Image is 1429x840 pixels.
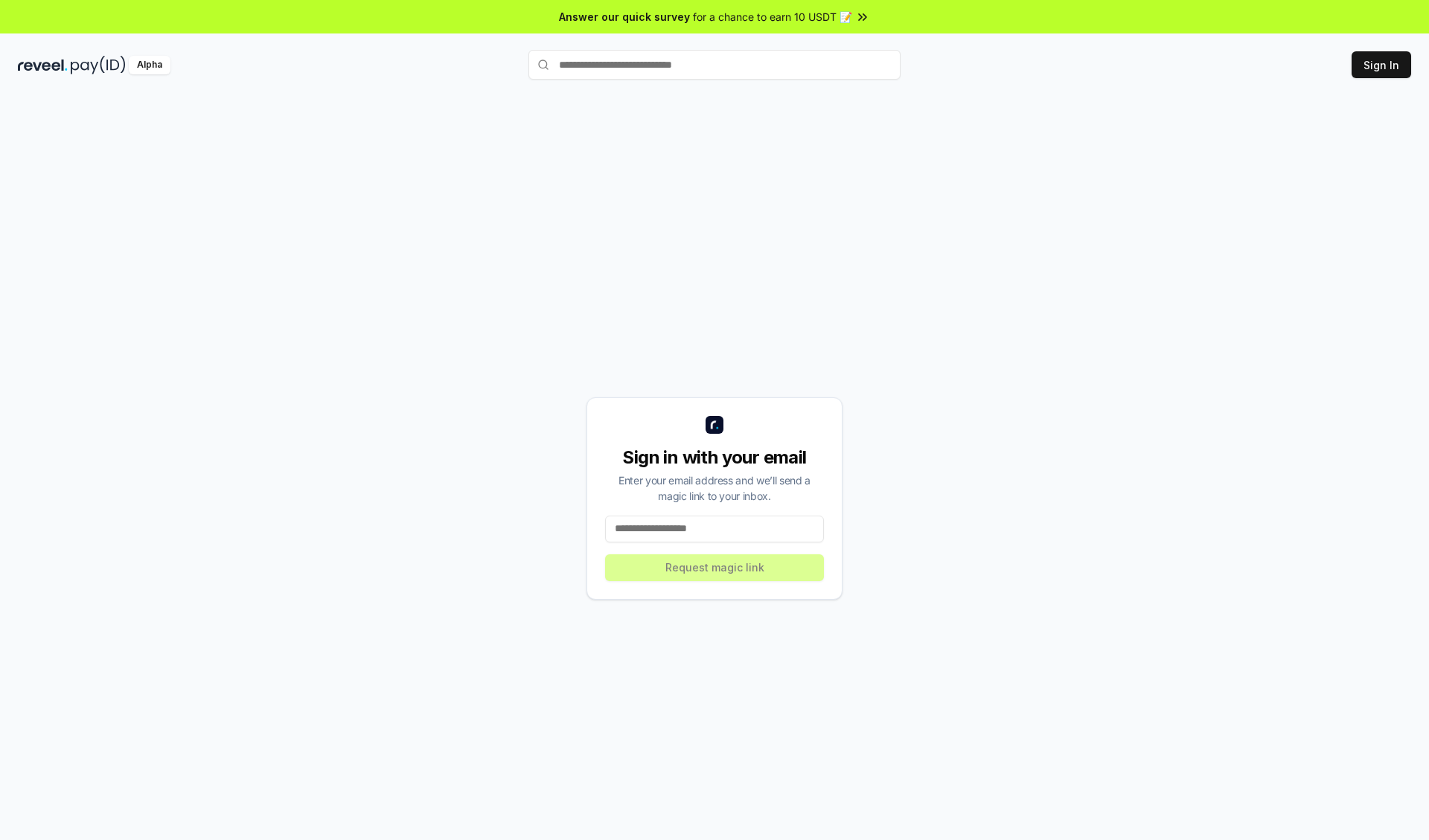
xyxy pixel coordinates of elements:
img: reveel_dark [18,56,68,74]
img: pay_id [71,56,126,74]
span: Answer our quick survey [559,9,690,25]
div: Sign in with your email [605,446,824,469]
div: Alpha [129,56,170,74]
div: Enter your email address and we’ll send a magic link to your inbox. [605,472,824,504]
button: Sign In [1352,51,1411,78]
span: for a chance to earn 10 USDT 📝 [693,9,852,25]
img: logo_small [706,416,723,434]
